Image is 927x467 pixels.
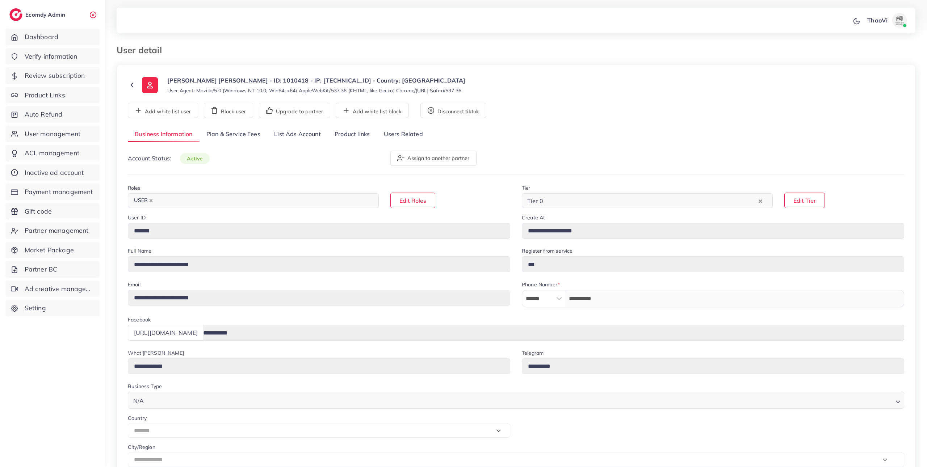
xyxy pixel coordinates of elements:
[25,71,85,80] span: Review subscription
[390,151,477,166] button: Assign to another partner
[25,11,67,18] h2: Ecomdy Admin
[128,193,379,208] div: Search for option
[128,349,184,357] label: What'[PERSON_NAME]
[167,87,461,94] small: User Agent: Mozilla/5.0 (Windows NT 10.0; Win64; x64) AppleWebKit/537.36 (KHTML, like Gecko) Chro...
[128,154,210,163] p: Account Status:
[128,325,204,340] div: [URL][DOMAIN_NAME]
[545,195,757,206] input: Search for option
[5,164,100,181] a: Inactive ad account
[142,77,158,93] img: ic-user-info.36bf1079.svg
[146,394,893,406] input: Search for option
[522,184,530,192] label: Tier
[522,214,545,221] label: Create At
[25,284,94,294] span: Ad creative management
[522,281,560,288] label: Phone Number
[157,195,369,206] input: Search for option
[200,127,267,142] a: Plan & Service Fees
[128,383,162,390] label: Business Type
[25,226,89,235] span: Partner management
[128,127,200,142] a: Business Information
[5,145,100,161] a: ACL management
[5,126,100,142] a: User management
[267,127,328,142] a: List Ads Account
[128,316,151,323] label: Facebook
[128,184,140,192] label: Roles
[5,184,100,200] a: Payment management
[5,48,100,65] a: Verify information
[132,396,145,406] span: N/A
[5,242,100,258] a: Market Package
[328,127,377,142] a: Product links
[25,129,80,139] span: User management
[180,153,210,164] span: active
[5,300,100,316] a: Setting
[420,103,486,118] button: Disconnect tiktok
[128,247,151,254] label: Full Name
[149,199,153,202] button: Deselect USER
[5,106,100,123] a: Auto Refund
[25,110,63,119] span: Auto Refund
[128,214,146,221] label: User ID
[128,415,147,422] label: Country
[522,247,572,254] label: Register from service
[9,8,22,21] img: logo
[526,195,545,206] span: Tier 0
[25,148,79,158] span: ACL management
[131,195,156,206] span: USER
[25,303,46,313] span: Setting
[863,13,910,28] a: ThaoViavatar
[25,91,65,100] span: Product Links
[5,203,100,220] a: Gift code
[128,443,155,451] label: City/Region
[759,197,762,205] button: Clear Selected
[336,103,409,118] button: Add white list block
[117,45,168,55] h3: User detail
[5,87,100,104] a: Product Links
[522,193,773,208] div: Search for option
[25,207,52,216] span: Gift code
[167,76,466,85] p: [PERSON_NAME] [PERSON_NAME] - ID: 1010418 - IP: [TECHNICAL_ID] - Country: [GEOGRAPHIC_DATA]
[892,13,907,28] img: avatar
[867,16,888,25] p: ThaoVi
[25,265,58,274] span: Partner BC
[25,187,93,197] span: Payment management
[128,281,140,288] label: Email
[522,349,544,357] label: Telegram
[784,193,825,208] button: Edit Tier
[9,8,67,21] a: logoEcomdy Admin
[128,103,198,118] button: Add white list user
[25,245,74,255] span: Market Package
[5,222,100,239] a: Partner management
[128,392,904,409] div: Search for option
[259,103,330,118] button: Upgrade to partner
[390,193,435,208] button: Edit Roles
[25,168,84,177] span: Inactive ad account
[25,52,77,61] span: Verify information
[5,261,100,278] a: Partner BC
[5,67,100,84] a: Review subscription
[5,29,100,45] a: Dashboard
[5,281,100,297] a: Ad creative management
[204,103,253,118] button: Block user
[25,32,58,42] span: Dashboard
[377,127,429,142] a: Users Related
